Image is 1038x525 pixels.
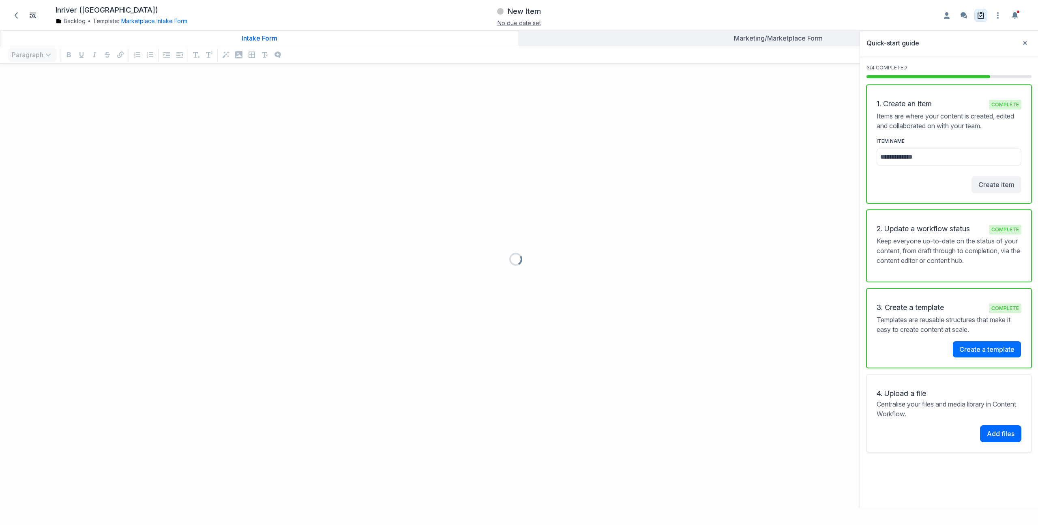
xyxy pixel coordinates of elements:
a: Marketing/Marketplace Form [519,30,1038,46]
h1: Inriver (Ntara) [56,6,158,15]
div: 2. Update a workflow status [877,225,1021,235]
span: Inriver ([GEOGRAPHIC_DATA]) [56,6,158,15]
span: Create a template [959,346,1014,353]
span: Complete [989,100,1021,110]
p: Items are where your content is created, edited and collaborated on with your team. [877,111,1021,131]
a: Backlog [56,17,86,25]
button: Add files [980,425,1021,442]
button: Create a template [952,341,1021,358]
button: New Item [496,4,542,19]
span: 3/4 completed [866,65,907,71]
button: Toggle the notification sidebar [1008,9,1021,22]
div: New ItemNo due date set [389,4,649,26]
label: Item name [877,137,1021,145]
div: Paragraph [6,46,58,63]
button: Enable the commenting sidebar [957,9,970,22]
button: Enable the assignees sidebar [940,9,953,22]
a: Back [9,9,23,22]
div: 1. Create an item [877,100,1021,110]
p: Keep everyone up-to-date on the status of your content, from draft through to completion, via the... [877,236,1021,265]
div: 3. Create a template [877,303,1021,313]
div: Template: [56,17,343,25]
p: Centralise your files and media library in Content Workflow. [877,399,1021,419]
a: Setup guide [974,9,987,22]
div: Marketing/Marketplace Form [522,34,1034,42]
button: Marketplace Intake Form [121,17,187,25]
h2: Quick-start guide [866,38,1019,48]
p: Templates are reusable structures that make it easy to create content at scale. [877,315,1021,334]
span: No due date set [498,19,541,26]
div: 4. Upload a file [877,389,1021,398]
span: Complete [989,303,1021,313]
span: Complete [989,225,1021,235]
span: • [88,17,91,25]
div: Intake Form [4,34,515,42]
button: Toggle Item List [26,9,39,22]
div: Marketplace Intake Form [119,17,187,25]
button: No due date set [498,19,541,27]
h3: New Item [508,6,541,16]
a: Intake Form [0,30,519,46]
